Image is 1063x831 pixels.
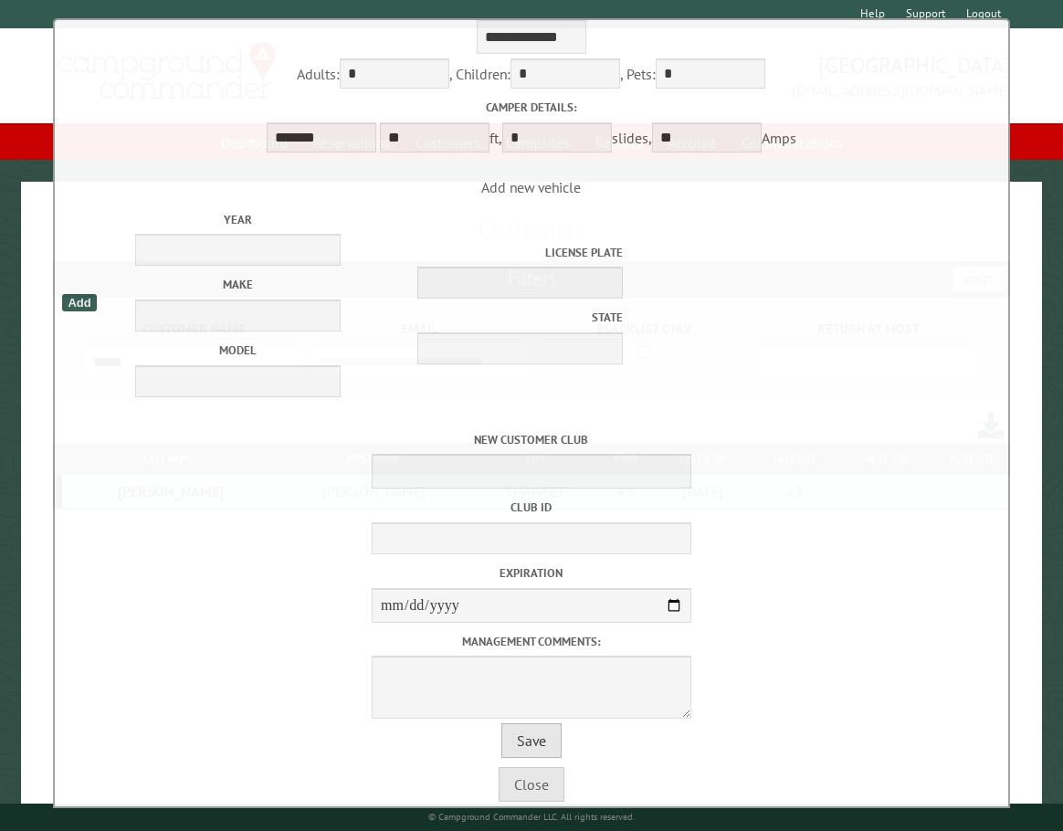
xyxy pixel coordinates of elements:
label: Model [111,342,364,359]
small: © Campground Commander LLC. All rights reserved. [428,811,635,823]
label: Camper details: [59,99,1004,116]
div: Adults: , Children: , Pets: [59,58,1004,93]
label: Management comments: [59,633,1004,650]
label: State [370,309,623,326]
label: License Plate [370,244,623,261]
label: New customer club [59,431,1004,448]
div: ft, slides, Amps [59,99,1004,156]
label: Year [111,211,364,228]
span: Add new vehicle [59,178,1004,409]
label: Make [111,276,364,293]
label: Expiration [59,564,1004,582]
button: Close [499,767,564,802]
div: Add [62,294,96,311]
label: Club ID [59,499,1004,516]
button: Save [501,723,562,758]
